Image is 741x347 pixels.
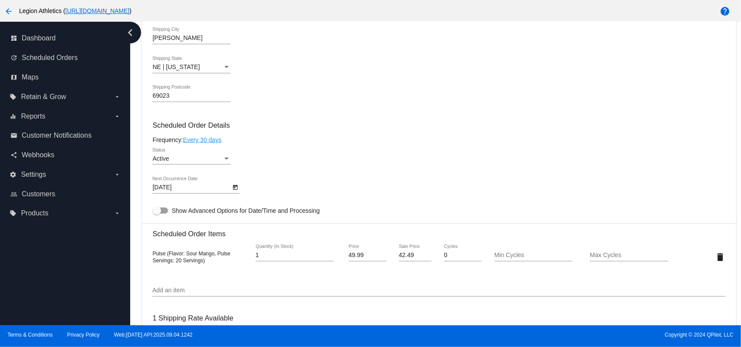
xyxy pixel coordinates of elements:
span: Maps [22,73,39,81]
i: local_offer [10,93,16,100]
button: Open calendar [231,182,240,192]
span: Pulse (Flavor: Sour Mango, Pulse Servings: 20 Servings) [152,251,230,264]
div: Frequency: [152,136,725,143]
mat-icon: arrow_back [3,6,14,17]
a: Privacy Policy [67,332,100,338]
a: share Webhooks [10,148,121,162]
input: Quantity (In Stock) [256,252,334,259]
i: email [10,132,17,139]
i: people_outline [10,191,17,198]
a: email Customer Notifications [10,129,121,142]
span: Legion Athletics ( ) [19,7,132,14]
input: Cycles [444,252,482,259]
span: Products [21,209,48,217]
h3: Scheduled Order Details [152,121,725,129]
input: Shipping Postcode [152,93,231,99]
span: Customer Notifications [22,132,92,139]
a: map Maps [10,70,121,84]
span: Show Advanced Options for Date/Time and Processing [171,206,319,215]
input: Max Cycles [590,252,668,259]
a: Web:[DATE] API:2025.09.04.1242 [114,332,193,338]
input: Add an item [152,287,725,294]
a: people_outline Customers [10,187,121,201]
input: Min Cycles [494,252,573,259]
span: Active [152,155,169,162]
i: update [10,54,17,61]
i: share [10,152,17,159]
span: Retain & Grow [21,93,66,101]
mat-select: Shipping State [152,64,231,71]
i: arrow_drop_down [114,171,121,178]
i: equalizer [10,113,16,120]
span: Settings [21,171,46,178]
span: Reports [21,112,45,120]
span: Customers [22,190,55,198]
span: Dashboard [22,34,56,42]
i: chevron_left [123,26,137,40]
span: Copyright © 2024 QPilot, LLC [378,332,734,338]
i: local_offer [10,210,16,217]
h3: Scheduled Order Items [152,223,725,238]
a: update Scheduled Orders [10,51,121,65]
i: arrow_drop_down [114,93,121,100]
mat-icon: delete [715,252,725,262]
a: Terms & Conditions [7,332,53,338]
i: arrow_drop_down [114,210,121,217]
input: Price [349,252,386,259]
a: dashboard Dashboard [10,31,121,45]
i: map [10,74,17,81]
span: Scheduled Orders [22,54,78,62]
span: Webhooks [22,151,54,159]
i: arrow_drop_down [114,113,121,120]
a: Every 30 days [183,136,221,143]
i: dashboard [10,35,17,42]
input: Sale Price [399,252,432,259]
h3: 1 Shipping Rate Available [152,309,233,327]
mat-icon: help [720,6,730,17]
mat-select: Status [152,155,231,162]
i: settings [10,171,16,178]
input: Shipping City [152,35,231,42]
input: Next Occurrence Date [152,184,231,191]
a: [URL][DOMAIN_NAME] [66,7,130,14]
span: NE | [US_STATE] [152,63,200,70]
